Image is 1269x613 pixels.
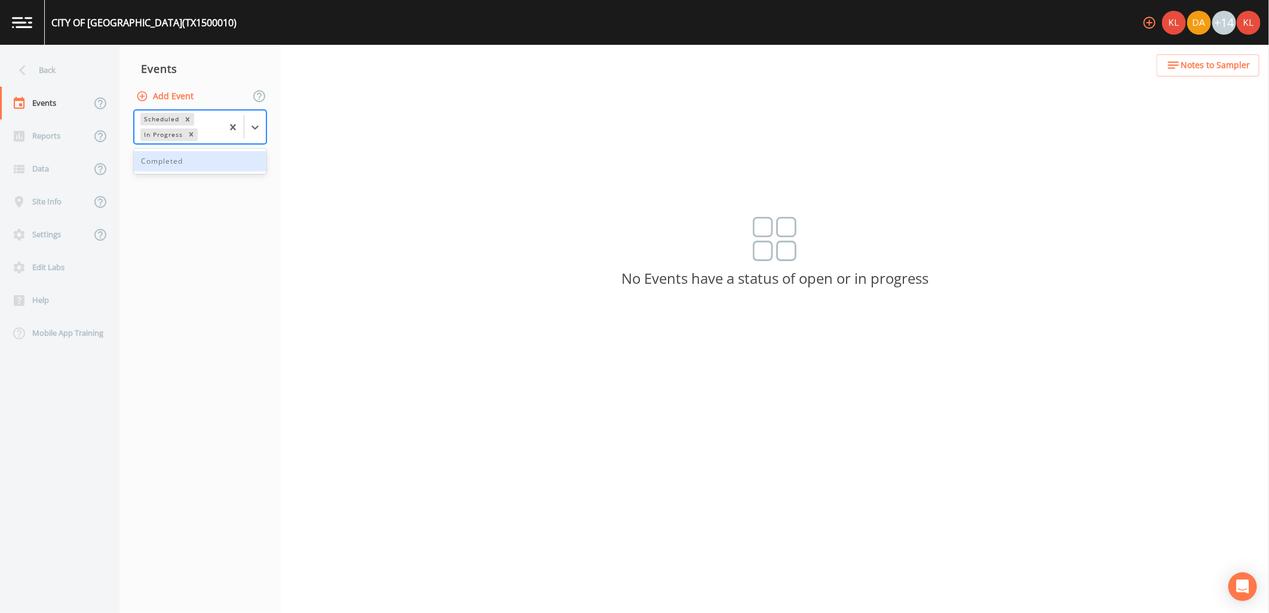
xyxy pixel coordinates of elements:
[1161,11,1187,35] div: Kler Teran
[1162,11,1186,35] img: 9c4450d90d3b8045b2e5fa62e4f92659
[1212,11,1236,35] div: +14
[119,54,281,84] div: Events
[1228,572,1257,601] div: Open Intercom Messenger
[140,113,181,125] div: Scheduled
[1187,11,1211,35] img: a84961a0472e9debc750dd08a004988d
[185,128,198,141] div: Remove In Progress
[140,128,185,141] div: In Progress
[1237,11,1261,35] img: 9c4450d90d3b8045b2e5fa62e4f92659
[51,16,237,30] div: CITY OF [GEOGRAPHIC_DATA] (TX1500010)
[181,113,194,125] div: Remove Scheduled
[134,85,198,108] button: Add Event
[1187,11,1212,35] div: David Weber
[1181,58,1250,73] span: Notes to Sampler
[134,151,266,171] div: Completed
[12,17,32,28] img: logo
[753,217,797,261] img: svg%3e
[1157,54,1259,76] button: Notes to Sampler
[281,273,1269,284] p: No Events have a status of open or in progress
